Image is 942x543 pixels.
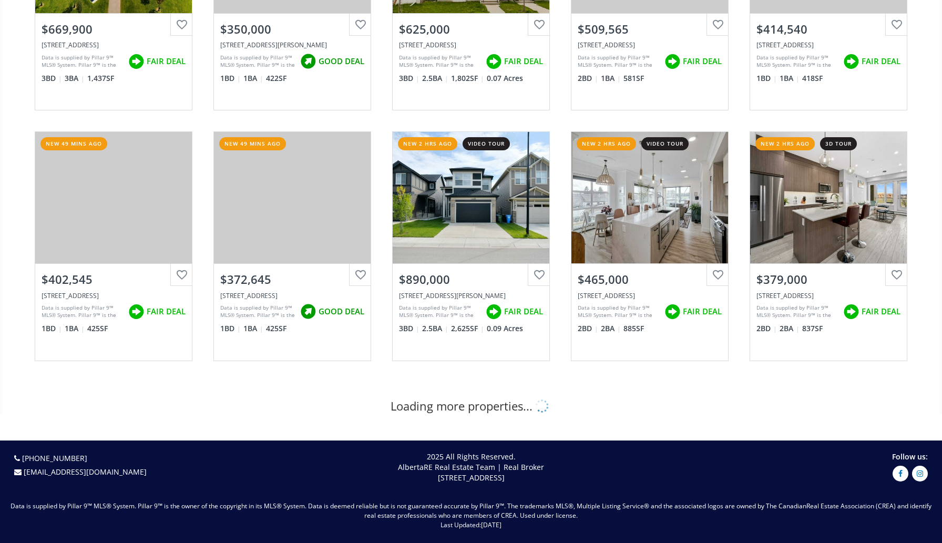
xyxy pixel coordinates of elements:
[892,452,928,462] span: Follow us:
[756,304,838,320] div: Data is supplied by Pillar 9™ MLS® System. Pillar 9™ is the owner of the copyright in its MLS® Sy...
[65,323,85,334] span: 1 BA
[147,306,186,317] span: FAIR DEAL
[220,40,364,49] div: 4270 Norford Avenue NW #1314, Calgary, AB T3B 6P8
[504,306,543,317] span: FAIR DEAL
[42,271,186,288] div: $402,545
[266,323,286,334] span: 425 SF
[399,304,480,320] div: Data is supplied by Pillar 9™ MLS® System. Pillar 9™ is the owner of the copyright in its MLS® Sy...
[862,56,900,67] span: FAIR DEAL
[756,291,900,300] div: 60 Skyview Ranch Road NE #3221, Calgary, AB T3N 2J8
[504,56,543,67] span: FAIR DEAL
[42,40,186,49] div: 595 Mahogany Road SE #510, Calgary, AB T3M 3Y3
[481,520,501,529] span: [DATE]
[220,291,364,300] div: 110 18A Street NW #530, Calgary, AB T2N 5G5
[802,73,823,84] span: 418 SF
[220,54,295,69] div: Data is supplied by Pillar 9™ MLS® System. Pillar 9™ is the owner of the copyright in its MLS® Sy...
[662,301,683,322] img: rating icon
[399,54,480,69] div: Data is supplied by Pillar 9™ MLS® System. Pillar 9™ is the owner of the copyright in its MLS® Sy...
[756,40,900,49] div: 110 18A Street NW #518, Calgary, AB T2N 5G5
[399,271,543,288] div: $890,000
[487,73,523,84] span: 0.07 Acres
[601,73,621,84] span: 1 BA
[319,56,364,67] span: GOOD DEAL
[42,54,123,69] div: Data is supplied by Pillar 9™ MLS® System. Pillar 9™ is the owner of the copyright in its MLS® Sy...
[147,56,186,67] span: FAIR DEAL
[126,301,147,322] img: rating icon
[483,51,504,72] img: rating icon
[42,21,186,37] div: $669,900
[24,121,203,371] a: new 49 mins ago$402,545[STREET_ADDRESS]Data is supplied by Pillar 9™ MLS® System. Pillar 9™ is th...
[399,40,543,49] div: 96 Seton Villas SE, Calgary, AB T3M 3K2
[399,73,419,84] span: 3 BD
[11,520,931,530] p: Last Updated:
[220,271,364,288] div: $372,645
[578,291,722,300] div: 370 Dieppe Drive SW #216, Calgary, AB T3E 7L4
[220,21,364,37] div: $350,000
[243,73,263,84] span: 1 BA
[780,73,800,84] span: 1 BA
[662,51,683,72] img: rating icon
[756,21,900,37] div: $414,540
[578,323,598,334] span: 2 BD
[451,323,484,334] span: 2,625 SF
[87,323,108,334] span: 425 SF
[382,121,560,371] a: new 2 hrs agovideo tour$890,000[STREET_ADDRESS][PERSON_NAME]Data is supplied by Pillar 9™ MLS® Sy...
[11,501,806,510] span: Data is supplied by Pillar 9™ MLS® System. Pillar 9™ is the owner of the copyright in its MLS® Sy...
[42,304,123,320] div: Data is supplied by Pillar 9™ MLS® System. Pillar 9™ is the owner of the copyright in its MLS® Sy...
[399,323,419,334] span: 3 BD
[683,306,722,317] span: FAIR DEAL
[42,323,62,334] span: 1 BD
[298,301,319,322] img: rating icon
[756,323,777,334] span: 2 BD
[841,51,862,72] img: rating icon
[319,306,364,317] span: GOOD DEAL
[220,73,241,84] span: 1 BD
[578,304,659,320] div: Data is supplied by Pillar 9™ MLS® System. Pillar 9™ is the owner of the copyright in its MLS® Sy...
[422,73,448,84] span: 2.5 BA
[126,51,147,72] img: rating icon
[578,54,659,69] div: Data is supplied by Pillar 9™ MLS® System. Pillar 9™ is the owner of the copyright in its MLS® Sy...
[42,291,186,300] div: 110 18A Street NW #520, Calgary, AB T2N 5G5
[487,323,523,334] span: 0.09 Acres
[24,467,147,477] a: [EMAIL_ADDRESS][DOMAIN_NAME]
[578,271,722,288] div: $465,000
[42,73,62,84] span: 3 BD
[841,301,862,322] img: rating icon
[756,54,838,69] div: Data is supplied by Pillar 9™ MLS® System. Pillar 9™ is the owner of the copyright in its MLS® Sy...
[756,271,900,288] div: $379,000
[438,473,505,483] span: [STREET_ADDRESS]
[22,453,87,463] a: [PHONE_NUMBER]
[220,304,295,320] div: Data is supplied by Pillar 9™ MLS® System. Pillar 9™ is the owner of the copyright in its MLS® Sy...
[623,323,644,334] span: 885 SF
[578,73,598,84] span: 2 BD
[399,291,543,300] div: 308 Lucas Way NW, Calgary, AB T3P 0R5
[87,73,114,84] span: 1,437 SF
[802,323,823,334] span: 837 SF
[578,21,722,37] div: $509,565
[203,121,382,371] a: new 49 mins ago$372,645[STREET_ADDRESS]Data is supplied by Pillar 9™ MLS® System. Pillar 9™ is th...
[623,73,644,84] span: 581 SF
[780,323,800,334] span: 2 BA
[391,398,551,414] div: Loading more properties...
[399,21,543,37] div: $625,000
[243,323,263,334] span: 1 BA
[422,323,448,334] span: 2.5 BA
[451,73,484,84] span: 1,802 SF
[298,51,319,72] img: rating icon
[601,323,621,334] span: 2 BA
[683,56,722,67] span: FAIR DEAL
[244,452,698,483] p: 2025 All Rights Reserved. AlbertaRE Real Estate Team | Real Broker
[560,121,739,371] a: new 2 hrs agovideo tour$465,000[STREET_ADDRESS]Data is supplied by Pillar 9™ MLS® System. Pillar ...
[483,301,504,322] img: rating icon
[756,73,777,84] span: 1 BD
[220,323,241,334] span: 1 BD
[578,40,722,49] div: 110 18A Street NW #514, Calgary, AB T2N 5G5
[266,73,286,84] span: 422 SF
[65,73,85,84] span: 3 BA
[364,501,931,520] span: Real Estate Association (CREA) and identify real estate professionals who are members of CREA. Us...
[739,121,918,371] a: new 2 hrs ago3d tour$379,000[STREET_ADDRESS]Data is supplied by Pillar 9™ MLS® System. Pillar 9™ ...
[862,306,900,317] span: FAIR DEAL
